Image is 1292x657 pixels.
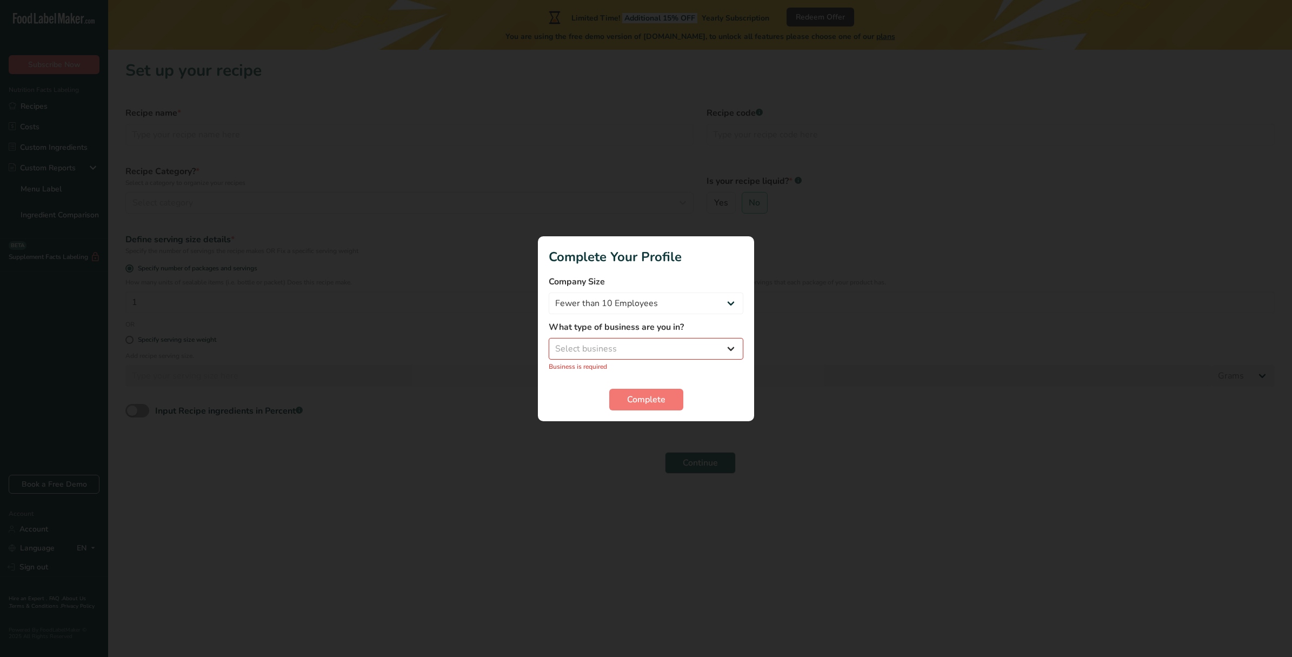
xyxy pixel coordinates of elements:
[627,393,665,406] span: Complete
[549,275,743,288] label: Company Size
[609,389,683,410] button: Complete
[549,247,743,267] h1: Complete Your Profile
[549,321,743,334] label: What type of business are you in?
[549,362,743,371] p: Business is required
